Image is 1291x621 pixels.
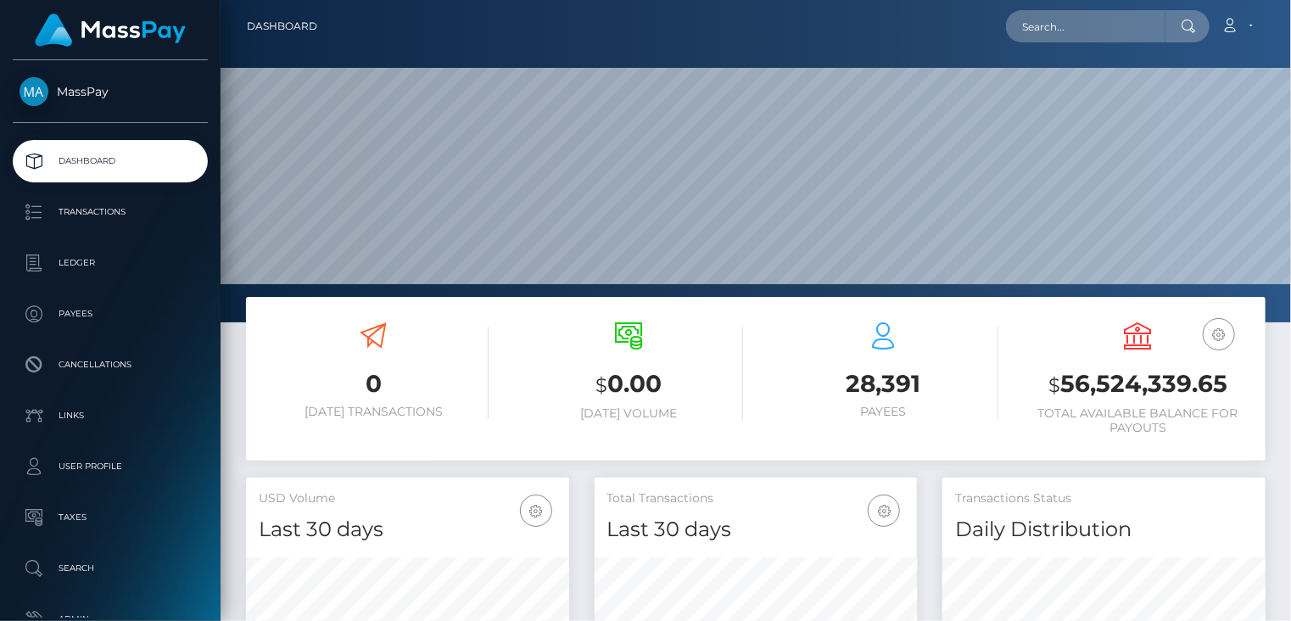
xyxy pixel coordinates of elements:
[20,454,201,479] p: User Profile
[768,405,998,419] h6: Payees
[607,515,905,545] h4: Last 30 days
[13,445,208,488] a: User Profile
[13,496,208,539] a: Taxes
[20,77,48,106] img: MassPay
[514,406,744,421] h6: [DATE] Volume
[20,199,201,225] p: Transactions
[35,14,186,47] img: MassPay Logo
[1048,373,1060,397] small: $
[13,191,208,233] a: Transactions
[13,140,208,182] a: Dashboard
[259,405,489,419] h6: [DATE] Transactions
[607,490,905,507] h5: Total Transactions
[20,148,201,174] p: Dashboard
[20,352,201,378] p: Cancellations
[247,8,317,44] a: Dashboard
[259,490,556,507] h5: USD Volume
[768,367,998,400] h3: 28,391
[13,344,208,386] a: Cancellations
[595,373,607,397] small: $
[20,301,201,327] p: Payees
[955,515,1253,545] h4: Daily Distribution
[1024,406,1254,435] h6: Total Available Balance for Payouts
[20,403,201,428] p: Links
[13,242,208,284] a: Ledger
[20,250,201,276] p: Ledger
[259,515,556,545] h4: Last 30 days
[955,490,1253,507] h5: Transactions Status
[514,367,744,402] h3: 0.00
[1024,367,1254,402] h3: 56,524,339.65
[259,367,489,400] h3: 0
[1006,10,1165,42] input: Search...
[20,505,201,530] p: Taxes
[13,394,208,437] a: Links
[13,84,208,99] span: MassPay
[13,293,208,335] a: Payees
[20,556,201,581] p: Search
[13,547,208,590] a: Search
